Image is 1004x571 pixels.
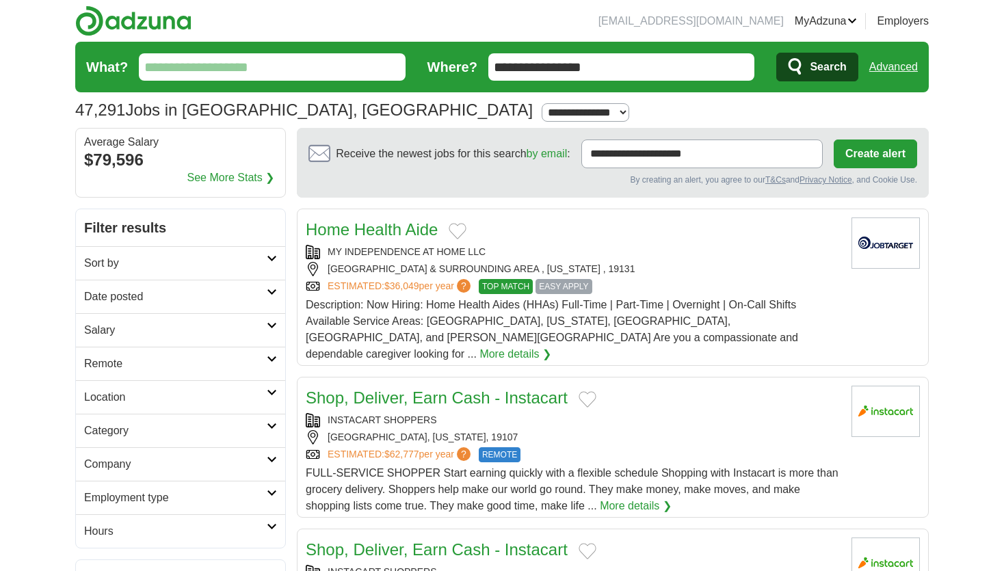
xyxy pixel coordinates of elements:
h2: Company [84,456,267,473]
a: Employment type [76,481,285,514]
span: EASY APPLY [536,279,592,294]
button: Search [776,53,858,81]
a: Home Health Aide [306,220,438,239]
a: ESTIMATED:$62,777per year? [328,447,473,462]
span: Receive the newest jobs for this search : [336,146,570,162]
h2: Location [84,389,267,406]
a: See More Stats ❯ [187,170,275,186]
h2: Hours [84,523,267,540]
img: Company logo [851,217,920,269]
a: ESTIMATED:$36,049per year? [328,279,473,294]
a: T&Cs [765,175,786,185]
a: Sort by [76,246,285,280]
label: Where? [427,57,477,77]
a: More details ❯ [600,498,672,514]
span: 47,291 [75,98,125,122]
a: More details ❯ [479,346,551,362]
a: Category [76,414,285,447]
a: INSTACART SHOPPERS [328,414,436,425]
a: MyAdzuna [795,13,858,29]
a: Salary [76,313,285,347]
h2: Date posted [84,289,267,305]
a: Advanced [869,53,918,81]
span: $62,777 [384,449,419,460]
a: Company [76,447,285,481]
a: Privacy Notice [800,175,852,185]
h2: Salary [84,322,267,338]
a: Date posted [76,280,285,313]
h1: Jobs in [GEOGRAPHIC_DATA], [GEOGRAPHIC_DATA] [75,101,533,119]
div: [GEOGRAPHIC_DATA] & SURROUNDING AREA , [US_STATE] , 19131 [306,262,841,276]
div: Average Salary [84,137,277,148]
h2: Filter results [76,209,285,246]
a: Shop, Deliver, Earn Cash - Instacart [306,540,568,559]
div: [GEOGRAPHIC_DATA], [US_STATE], 19107 [306,430,841,444]
span: ? [457,279,471,293]
div: By creating an alert, you agree to our and , and Cookie Use. [308,174,917,186]
button: Add to favorite jobs [579,391,596,408]
span: REMOTE [479,447,520,462]
span: ? [457,447,471,461]
button: Add to favorite jobs [449,223,466,239]
a: by email [527,148,568,159]
span: Description: Now Hiring: Home Health Aides (HHAs) Full-Time | Part-Time | Overnight | On-Call Shi... [306,299,798,360]
span: Search [810,53,846,81]
div: $79,596 [84,148,277,172]
h2: Category [84,423,267,439]
label: What? [86,57,128,77]
button: Create alert [834,140,917,168]
a: Remote [76,347,285,380]
a: Location [76,380,285,414]
button: Add to favorite jobs [579,543,596,559]
span: FULL-SERVICE SHOPPER Start earning quickly with a flexible schedule Shopping with Instacart is mo... [306,467,838,512]
div: MY INDEPENDENCE AT HOME LLC [306,245,841,259]
a: Hours [76,514,285,548]
span: TOP MATCH [479,279,533,294]
img: Instacart logo [851,386,920,437]
h2: Sort by [84,255,267,271]
img: Adzuna logo [75,5,191,36]
a: Shop, Deliver, Earn Cash - Instacart [306,388,568,407]
h2: Remote [84,356,267,372]
h2: Employment type [84,490,267,506]
li: [EMAIL_ADDRESS][DOMAIN_NAME] [598,13,784,29]
span: $36,049 [384,280,419,291]
a: Employers [877,13,929,29]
